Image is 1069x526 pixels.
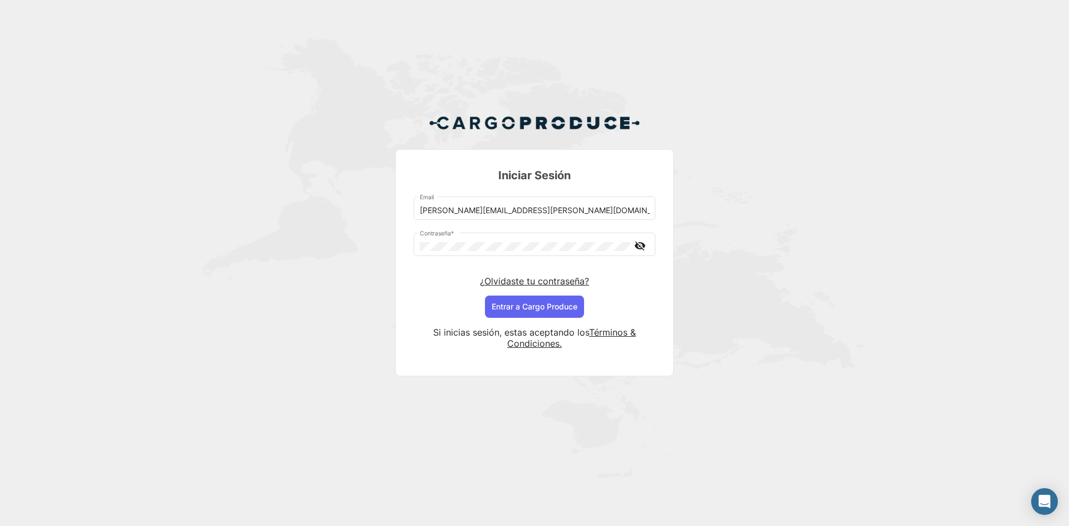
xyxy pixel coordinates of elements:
button: Entrar a Cargo Produce [485,296,584,318]
img: Cargo Produce Logo [429,110,640,136]
mat-icon: visibility_off [633,239,646,253]
a: ¿Olvidaste tu contraseña? [480,276,589,287]
a: Términos & Condiciones. [507,327,636,349]
input: Email [420,206,650,215]
span: Si inicias sesión, estas aceptando los [433,327,589,338]
h3: Iniciar Sesión [414,168,655,183]
div: Abrir Intercom Messenger [1031,488,1058,515]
